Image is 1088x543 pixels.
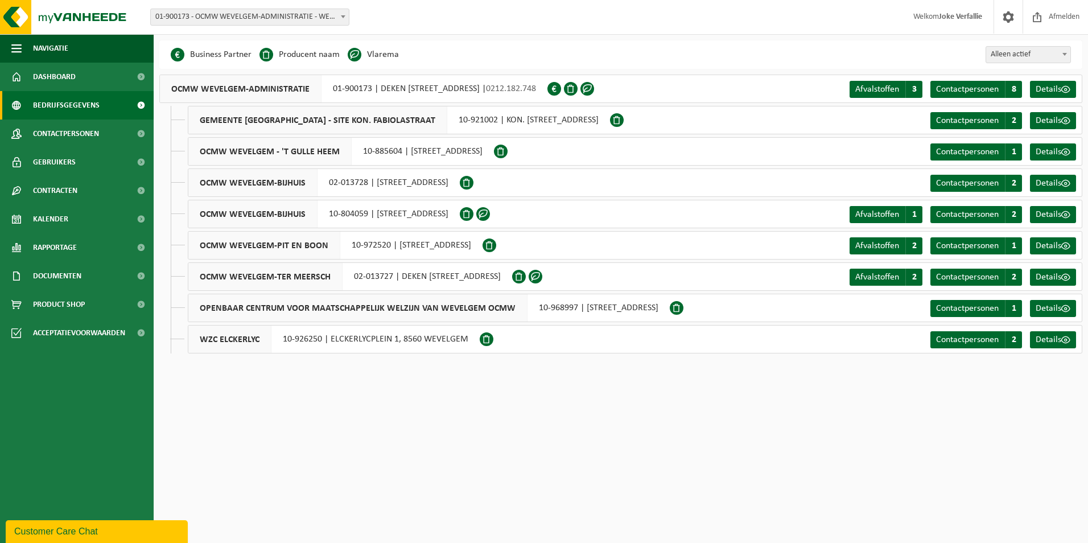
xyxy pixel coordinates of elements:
span: Contactpersonen [936,210,999,219]
span: OCMW WEVELGEM-TER MEERSCH [188,263,343,290]
span: Contracten [33,176,77,205]
a: Afvalstoffen 2 [850,237,922,254]
span: 1 [1005,143,1022,161]
span: 1 [1005,300,1022,317]
a: Details [1030,112,1076,129]
span: Details [1036,210,1061,219]
span: Contactpersonen [936,85,999,94]
a: Details [1030,269,1076,286]
span: Details [1036,335,1061,344]
span: OCMW WEVELGEM-ADMINISTRATIE [160,75,322,102]
span: Navigatie [33,34,68,63]
span: 01-900173 - OCMW WEVELGEM-ADMINISTRATIE - WEVELGEM [150,9,349,26]
span: Details [1036,147,1061,157]
a: Contactpersonen 1 [930,143,1022,161]
li: Producent naam [259,46,340,63]
a: Contactpersonen 2 [930,175,1022,192]
div: 02-013727 | DEKEN [STREET_ADDRESS] [188,262,512,291]
a: Contactpersonen 8 [930,81,1022,98]
span: Afvalstoffen [855,85,899,94]
span: Dashboard [33,63,76,91]
span: Kalender [33,205,68,233]
span: Acceptatievoorwaarden [33,319,125,347]
a: Contactpersonen 2 [930,269,1022,286]
div: 10-921002 | KON. [STREET_ADDRESS] [188,106,610,134]
span: Afvalstoffen [855,210,899,219]
a: Details [1030,237,1076,254]
li: Business Partner [171,46,252,63]
li: Vlarema [348,46,399,63]
span: 2 [1005,112,1022,129]
span: 3 [905,81,922,98]
div: 10-885604 | [STREET_ADDRESS] [188,137,494,166]
span: Gebruikers [33,148,76,176]
span: 2 [1005,331,1022,348]
a: Details [1030,175,1076,192]
span: Alleen actief [986,46,1071,63]
span: Details [1036,116,1061,125]
span: 2 [905,269,922,286]
span: 01-900173 - OCMW WEVELGEM-ADMINISTRATIE - WEVELGEM [151,9,349,25]
span: Contactpersonen [936,116,999,125]
span: Contactpersonen [936,335,999,344]
span: Contactpersonen [936,304,999,313]
span: 1 [905,206,922,223]
iframe: chat widget [6,518,190,543]
div: 10-926250 | ELCKERLYCPLEIN 1, 8560 WEVELGEM [188,325,480,353]
a: Afvalstoffen 1 [850,206,922,223]
a: Contactpersonen 1 [930,237,1022,254]
span: Afvalstoffen [855,273,899,282]
a: Contactpersonen 2 [930,112,1022,129]
div: 10-804059 | [STREET_ADDRESS] [188,200,460,228]
span: OCMW WEVELGEM-PIT EN BOON [188,232,340,259]
a: Details [1030,331,1076,348]
div: 02-013728 | [STREET_ADDRESS] [188,168,460,197]
span: Contactpersonen [936,179,999,188]
span: OCMW WEVELGEM-BIJHUIS [188,200,318,228]
span: Afvalstoffen [855,241,899,250]
span: 2 [1005,269,1022,286]
span: Contactpersonen [936,241,999,250]
a: Details [1030,300,1076,317]
div: 01-900173 | DEKEN [STREET_ADDRESS] | [159,75,547,103]
span: Documenten [33,262,81,290]
strong: Joke Verfallie [939,13,982,21]
span: Details [1036,179,1061,188]
a: Contactpersonen 2 [930,206,1022,223]
span: Details [1036,304,1061,313]
a: Contactpersonen 2 [930,331,1022,348]
span: 0212.182.748 [486,84,536,93]
a: Afvalstoffen 2 [850,269,922,286]
span: Details [1036,85,1061,94]
span: OCMW WEVELGEM - 'T GULLE HEEM [188,138,352,165]
span: 8 [1005,81,1022,98]
a: Contactpersonen 1 [930,300,1022,317]
span: GEMEENTE [GEOGRAPHIC_DATA] - SITE KON. FABIOLASTRAAT [188,106,447,134]
a: Details [1030,81,1076,98]
span: Details [1036,241,1061,250]
a: Afvalstoffen 3 [850,81,922,98]
span: 1 [1005,237,1022,254]
span: OPENBAAR CENTRUM VOOR MAATSCHAPPELIJK WELZIJN VAN WEVELGEM OCMW [188,294,527,322]
span: Contactpersonen [936,147,999,157]
a: Details [1030,143,1076,161]
div: 10-972520 | [STREET_ADDRESS] [188,231,483,260]
span: Rapportage [33,233,77,262]
span: 2 [905,237,922,254]
span: Bedrijfsgegevens [33,91,100,120]
span: 2 [1005,175,1022,192]
span: OCMW WEVELGEM-BIJHUIS [188,169,318,196]
span: Product Shop [33,290,85,319]
span: Contactpersonen [33,120,99,148]
span: WZC ELCKERLYC [188,326,271,353]
a: Details [1030,206,1076,223]
span: Alleen actief [986,47,1070,63]
span: 2 [1005,206,1022,223]
span: Details [1036,273,1061,282]
span: Contactpersonen [936,273,999,282]
div: 10-968997 | [STREET_ADDRESS] [188,294,670,322]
